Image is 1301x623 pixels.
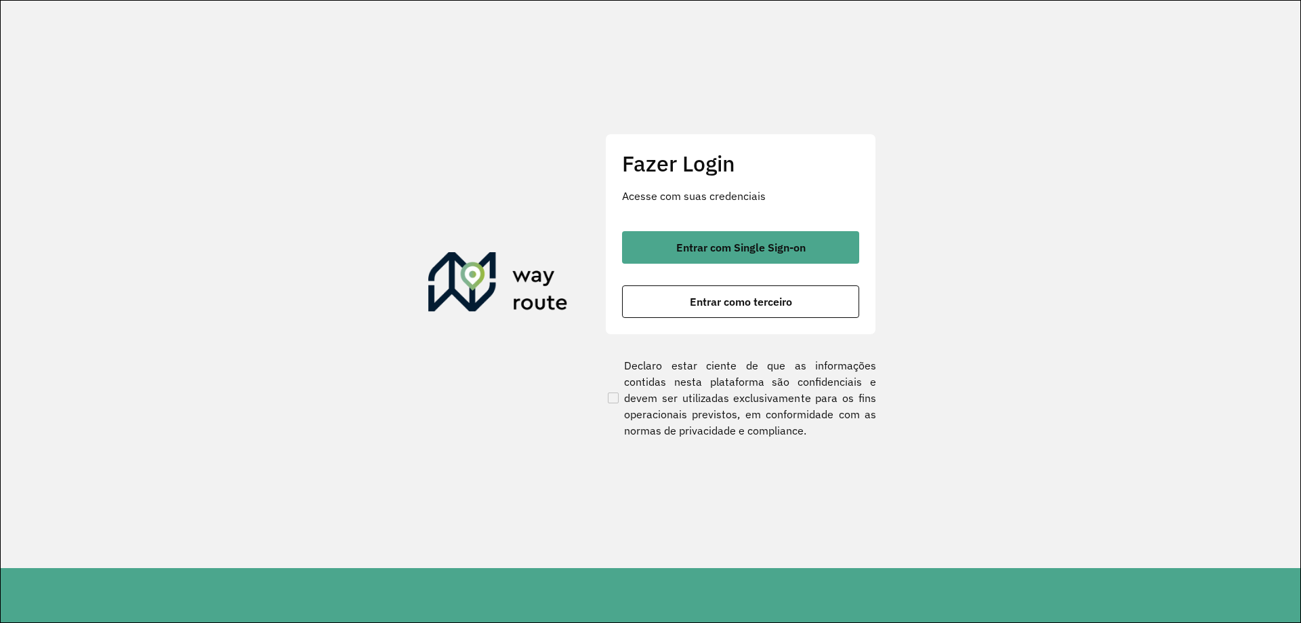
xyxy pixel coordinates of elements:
h2: Fazer Login [622,150,859,176]
label: Declaro estar ciente de que as informações contidas nesta plataforma são confidenciais e devem se... [605,357,876,439]
span: Entrar como terceiro [690,296,792,307]
span: Entrar com Single Sign-on [676,242,806,253]
p: Acesse com suas credenciais [622,188,859,204]
button: button [622,231,859,264]
button: button [622,285,859,318]
img: Roteirizador AmbevTech [428,252,568,317]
